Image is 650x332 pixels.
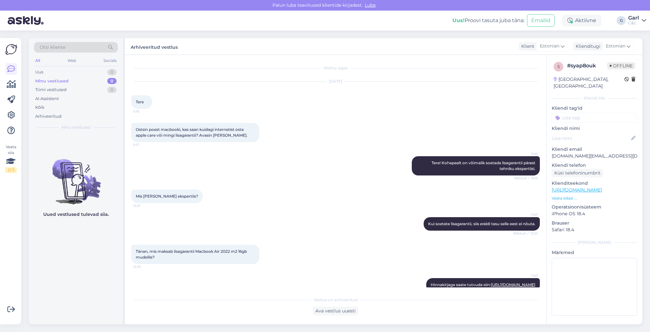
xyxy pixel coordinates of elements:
[552,220,637,226] p: Brauser
[136,127,248,138] span: Ostsin poest macbooki, kas saan kuidagi internetist osta apple care või mingi lisagarantii? Avasi...
[552,187,602,193] a: [URL][DOMAIN_NAME]
[431,282,535,287] span: Hinnakirjaga saate tutvuda siin:
[35,104,45,111] div: Kõik
[562,15,601,26] div: Aktiivne
[432,160,536,171] span: Tere! Kohapealt on võimalik soetada lisagarantii pärast tehniku ekspertiisi.
[133,203,157,208] span: 12:21
[5,144,17,173] div: Vaata siia
[131,65,540,71] div: Vestlus algas
[514,176,538,181] span: Nähtud ✓ 9:03
[35,113,61,120] div: Arhiveeritud
[314,297,358,303] span: Vestlus on arhiveeritud
[552,195,637,201] p: Vaata edasi ...
[557,64,560,69] span: s
[607,62,635,69] span: Offline
[552,204,637,210] p: Operatsioonisüsteem
[552,153,637,159] p: [DOMAIN_NAME][EMAIL_ADDRESS][DOMAIN_NAME]
[552,210,637,217] p: iPhone OS 18.4
[552,240,637,245] div: [PERSON_NAME]
[573,43,600,50] div: Klienditugi
[628,15,639,21] div: Garl
[136,249,248,260] span: Tänan, mis maksab lisagarantii Macbook Air 2022 m2 16gb mudelile?
[363,2,378,8] span: Luba
[131,42,178,51] label: Arhiveeritud vestlus
[491,282,535,287] a: [URL][DOMAIN_NAME]
[35,69,43,75] div: Uus
[35,96,59,102] div: AI Assistent
[102,56,118,65] div: Socials
[552,113,637,123] input: Lisa tag
[133,264,157,269] span: 12:25
[133,142,157,147] span: 0:17
[34,56,41,65] div: All
[519,43,534,50] div: Klient
[552,125,637,132] p: Kliendi nimi
[552,146,637,153] p: Kliendi email
[66,56,77,65] div: Web
[452,17,524,24] div: Proovi tasuta juba täna:
[540,43,559,50] span: Estonian
[552,105,637,112] p: Kliendi tag'id
[61,124,90,130] span: Minu vestlused
[628,15,646,26] a: GarlC&C
[136,99,144,104] span: Tere
[527,14,555,27] button: Emailid
[513,231,538,236] span: Nähtud ✓ 12:22
[567,62,607,70] div: # syap8ouk
[131,79,540,84] div: [DATE]
[552,162,637,169] p: Kliendi telefon
[5,43,17,55] img: Askly Logo
[552,226,637,233] p: Safari 18.4
[552,249,637,256] p: Märkmed
[617,16,626,25] div: G
[313,307,358,315] div: Ava vestlus uuesti
[35,87,67,93] div: Tiimi vestlused
[107,69,117,75] div: 0
[5,167,17,173] div: 2 / 3
[107,78,117,84] div: 0
[40,44,65,51] span: Otsi kliente
[552,169,603,177] div: Küsi telefoninumbrit
[133,109,157,114] span: 0:16
[514,151,538,156] span: Garl
[628,21,639,26] div: C&C
[552,95,637,101] div: Kliendi info
[136,194,198,199] span: Mis [PERSON_NAME] ekspertiis?
[552,180,637,187] p: Klienditeekond
[552,135,630,142] input: Lisa nimi
[606,43,625,50] span: Estonian
[428,221,535,226] span: Kui soetate lisagarantii, siis eraldi tasu selle eest ei nõuta.
[43,211,109,218] p: Uued vestlused tulevad siia.
[554,76,624,89] div: [GEOGRAPHIC_DATA], [GEOGRAPHIC_DATA]
[452,17,465,23] b: Uus!
[29,148,123,205] img: No chats
[107,87,117,93] div: 0
[35,78,69,84] div: Minu vestlused
[514,212,538,217] span: Garl
[514,273,538,278] span: Garl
